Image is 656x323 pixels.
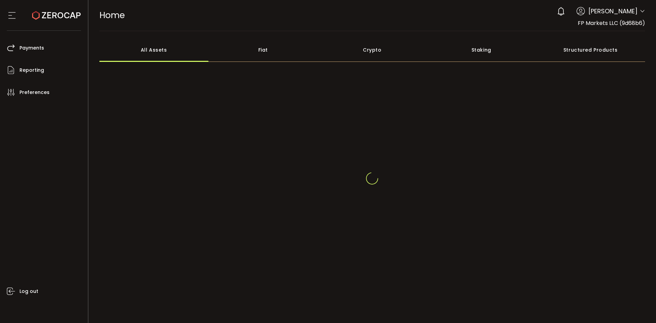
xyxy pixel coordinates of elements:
[536,38,645,62] div: Structured Products
[19,65,44,75] span: Reporting
[578,19,645,27] span: FP Markets LLC (9d68b6)
[19,43,44,53] span: Payments
[588,6,638,16] span: [PERSON_NAME]
[99,9,125,21] span: Home
[208,38,318,62] div: Fiat
[99,38,209,62] div: All Assets
[19,286,38,296] span: Log out
[318,38,427,62] div: Crypto
[427,38,536,62] div: Staking
[19,88,50,97] span: Preferences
